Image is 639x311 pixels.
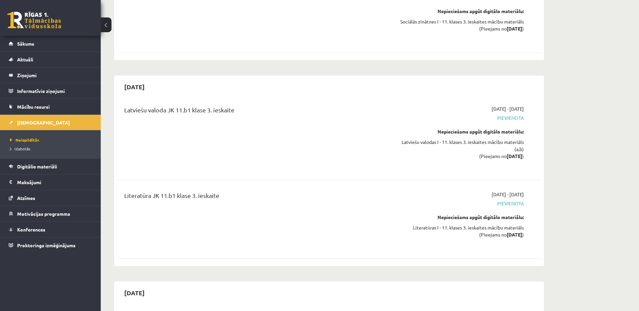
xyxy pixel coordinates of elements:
[507,25,522,32] strong: [DATE]
[124,105,387,118] div: Latviešu valoda JK 11.b1 klase 3. ieskaite
[9,36,92,51] a: Sākums
[7,12,61,29] a: Rīgas 1. Tālmācības vidusskola
[17,163,57,169] span: Digitālie materiāli
[507,231,522,238] strong: [DATE]
[492,105,524,112] span: [DATE] - [DATE]
[397,139,524,160] div: Latviešu valodas I - 11. klases 3. ieskaites mācību materiāls (a,b) (Pieejams no )
[17,195,35,201] span: Atzīmes
[9,159,92,174] a: Digitālie materiāli
[492,191,524,198] span: [DATE] - [DATE]
[9,99,92,114] a: Mācību resursi
[9,115,92,130] a: [DEMOGRAPHIC_DATA]
[9,222,92,237] a: Konferences
[9,83,92,99] a: Informatīvie ziņojumi
[17,41,34,47] span: Sākums
[397,18,524,32] div: Sociālās zinātnes I - 11. klases 3. ieskaites mācību materiāls (Pieejams no )
[10,137,39,143] span: Neizpildītās
[397,224,524,238] div: Literatūras I - 11. klases 3. ieskaites mācību materiāls (Pieejams no )
[9,52,92,67] a: Aktuāli
[118,285,151,301] h2: [DATE]
[9,190,92,206] a: Atzīmes
[17,83,92,99] legend: Informatīvie ziņojumi
[9,206,92,221] a: Motivācijas programma
[118,79,151,95] h2: [DATE]
[17,174,92,190] legend: Maksājumi
[9,174,92,190] a: Maksājumi
[17,226,45,232] span: Konferences
[10,137,94,143] a: Neizpildītās
[397,128,524,135] div: Nepieciešams apgūt digitālo materiālu:
[17,242,76,248] span: Proktoringa izmēģinājums
[124,191,387,203] div: Literatūra JK 11.b1 klase 3. ieskaite
[17,119,70,125] span: [DEMOGRAPHIC_DATA]
[10,146,30,151] span: Izlabotās
[10,146,94,152] a: Izlabotās
[397,214,524,221] div: Nepieciešams apgūt digitālo materiālu:
[397,8,524,15] div: Nepieciešams apgūt digitālo materiālu:
[9,67,92,83] a: Ziņojumi
[397,114,524,121] span: Pievienota
[17,67,92,83] legend: Ziņojumi
[17,56,33,62] span: Aktuāli
[17,104,50,110] span: Mācību resursi
[507,153,522,159] strong: [DATE]
[397,200,524,207] span: Pievienota
[17,211,70,217] span: Motivācijas programma
[9,238,92,253] a: Proktoringa izmēģinājums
